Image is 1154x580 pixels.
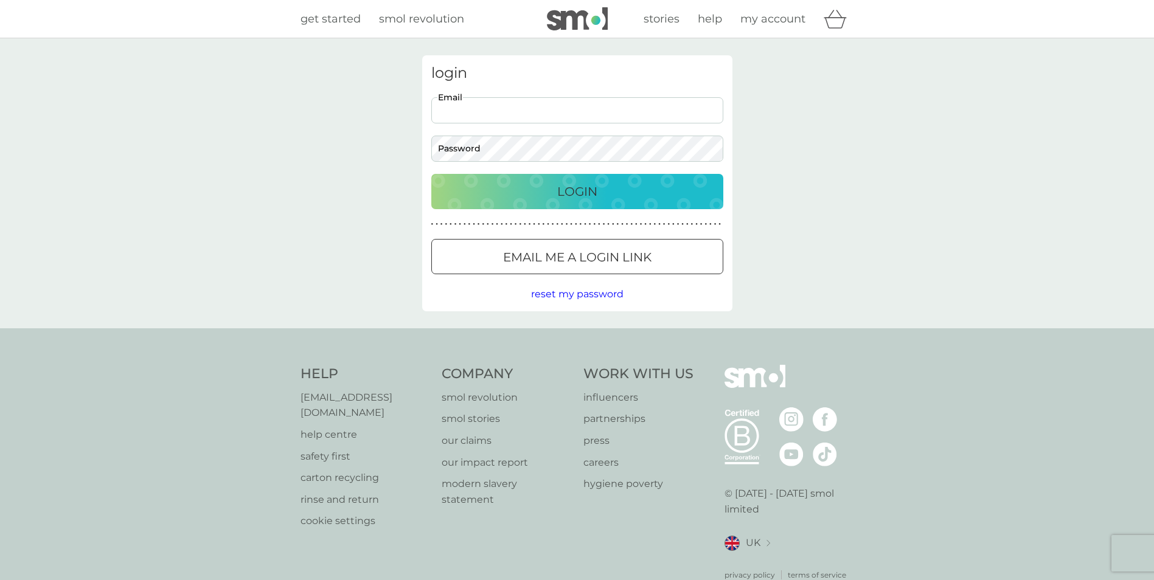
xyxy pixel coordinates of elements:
[442,433,571,449] a: our claims
[301,390,430,421] a: [EMAIL_ADDRESS][DOMAIN_NAME]
[691,221,693,227] p: ●
[501,221,503,227] p: ●
[533,221,535,227] p: ●
[658,221,661,227] p: ●
[704,221,707,227] p: ●
[630,221,633,227] p: ●
[700,221,703,227] p: ●
[445,221,447,227] p: ●
[506,221,508,227] p: ●
[740,10,805,28] a: my account
[612,221,614,227] p: ●
[556,221,558,227] p: ●
[442,455,571,471] a: our impact report
[718,221,721,227] p: ●
[496,221,498,227] p: ●
[583,476,693,492] a: hygiene poverty
[583,390,693,406] a: influencers
[468,221,471,227] p: ●
[543,221,545,227] p: ●
[698,10,722,28] a: help
[478,221,480,227] p: ●
[725,365,785,406] img: smol
[644,221,647,227] p: ●
[492,221,494,227] p: ●
[561,221,563,227] p: ●
[301,365,430,384] h4: Help
[379,12,464,26] span: smol revolution
[698,12,722,26] span: help
[644,10,680,28] a: stories
[824,7,854,31] div: basket
[440,221,443,227] p: ●
[583,433,693,449] a: press
[779,442,804,466] img: visit the smol Youtube page
[709,221,712,227] p: ●
[640,221,642,227] p: ●
[547,221,549,227] p: ●
[442,390,571,406] a: smol revolution
[431,221,434,227] p: ●
[681,221,684,227] p: ●
[598,221,600,227] p: ●
[663,221,666,227] p: ●
[552,221,554,227] p: ●
[524,221,526,227] p: ●
[503,247,652,267] p: Email me a login link
[464,221,466,227] p: ●
[593,221,596,227] p: ●
[626,221,628,227] p: ●
[649,221,652,227] p: ●
[603,221,605,227] p: ●
[725,486,854,517] p: © [DATE] - [DATE] smol limited
[584,221,586,227] p: ●
[566,221,568,227] p: ●
[529,221,531,227] p: ●
[431,174,723,209] button: Login
[301,513,430,529] p: cookie settings
[301,427,430,443] a: help centre
[442,411,571,427] a: smol stories
[813,442,837,466] img: visit the smol Tiktok page
[436,221,438,227] p: ●
[607,221,610,227] p: ●
[301,449,430,464] a: safety first
[301,12,361,26] span: get started
[686,221,689,227] p: ●
[531,286,624,302] button: reset my password
[580,221,582,227] p: ●
[695,221,698,227] p: ●
[431,64,723,82] h3: login
[442,476,571,507] p: modern slavery statement
[301,470,430,486] p: carton recycling
[583,365,693,384] h4: Work With Us
[450,221,452,227] p: ●
[301,492,430,508] a: rinse and return
[746,535,760,551] span: UK
[654,221,656,227] p: ●
[583,455,693,471] a: careers
[813,407,837,432] img: visit the smol Facebook page
[431,239,723,274] button: Email me a login link
[531,288,624,300] span: reset my password
[644,12,680,26] span: stories
[621,221,624,227] p: ●
[301,10,361,28] a: get started
[672,221,675,227] p: ●
[583,411,693,427] a: partnerships
[454,221,457,227] p: ●
[459,221,461,227] p: ●
[570,221,572,227] p: ●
